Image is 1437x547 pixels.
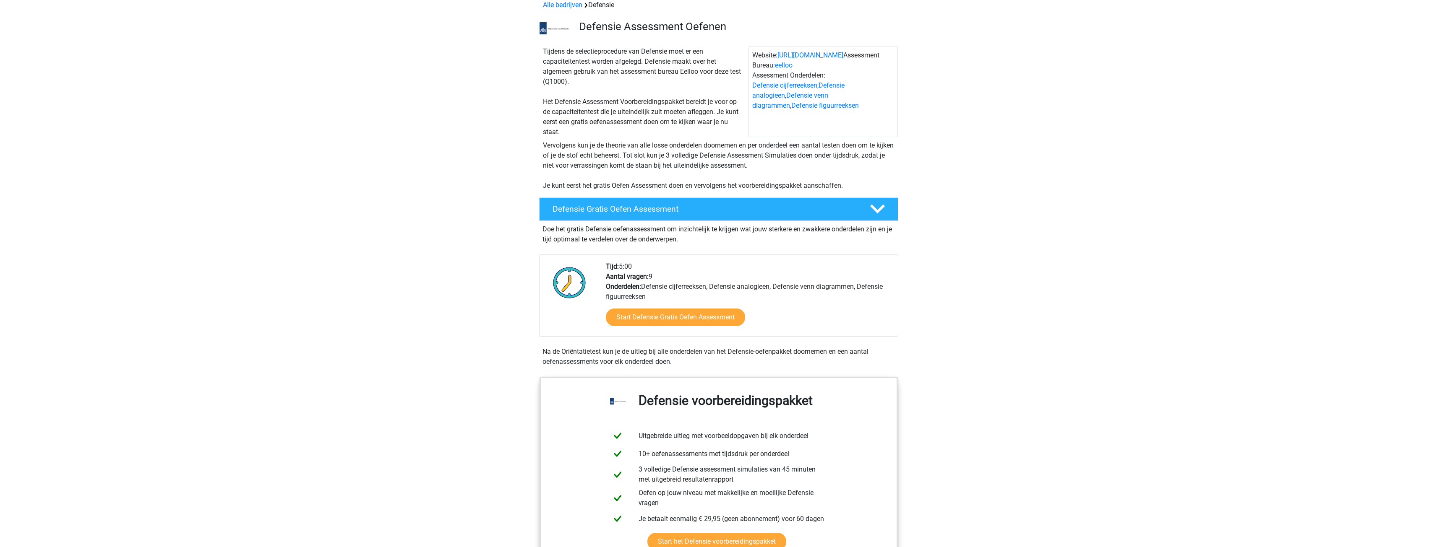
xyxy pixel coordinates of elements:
a: [URL][DOMAIN_NAME] [777,51,843,59]
h4: Defensie Gratis Oefen Assessment [553,204,856,214]
h3: Defensie Assessment Oefenen [579,20,892,33]
div: Doe het gratis Defensie oefenassessment om inzichtelijk te krijgen wat jouw sterkere en zwakkere ... [539,221,898,244]
b: Tijd: [606,262,619,270]
a: Start Defensie Gratis Oefen Assessment [606,308,745,326]
img: Klok [548,262,591,303]
div: 5:00 9 Defensie cijferreeksen, Defensie analogieen, Defensie venn diagrammen, Defensie figuurreeksen [600,262,897,336]
div: Na de Oriëntatietest kun je de uitleg bij alle onderdelen van het Defensie-oefenpakket doornemen ... [539,347,898,367]
b: Aantal vragen: [606,272,649,280]
a: Defensie venn diagrammen [752,91,828,109]
a: Defensie Gratis Oefen Assessment [536,197,902,221]
div: Website: Assessment Bureau: Assessment Onderdelen: , , , [748,47,898,137]
a: Defensie analogieen [752,81,845,99]
a: Defensie cijferreeksen [752,81,817,89]
div: Vervolgens kun je de theorie van alle losse onderdelen doornemen en per onderdeel een aantal test... [540,140,898,191]
a: eelloo [775,61,793,69]
b: Onderdelen: [606,283,641,290]
div: Tijdens de selectieprocedure van Defensie moet er een capaciteitentest worden afgelegd. Defensie ... [540,47,748,137]
a: Defensie figuurreeksen [791,101,859,109]
a: Alle bedrijven [543,1,582,9]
